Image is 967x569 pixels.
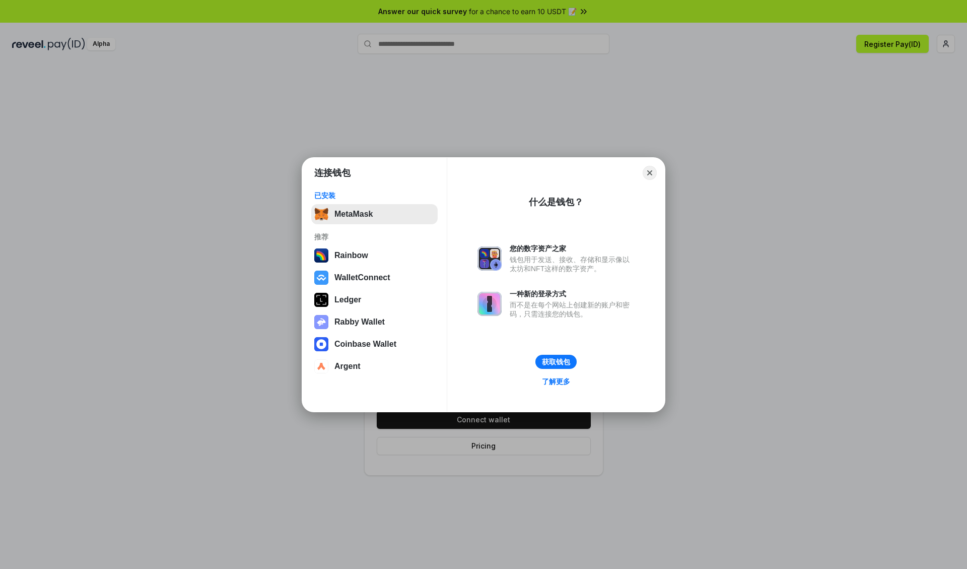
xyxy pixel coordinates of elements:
[314,191,435,200] div: 已安装
[643,166,657,180] button: Close
[334,210,373,219] div: MetaMask
[311,312,438,332] button: Rabby Wallet
[542,357,570,366] div: 获取钱包
[311,356,438,376] button: Argent
[334,251,368,260] div: Rainbow
[510,300,635,319] div: 而不是在每个网站上创建新的账户和密码，只需连接您的钱包。
[334,273,390,282] div: WalletConnect
[477,292,502,316] img: svg+xml,%3Csvg%20xmlns%3D%22http%3A%2F%2Fwww.w3.org%2F2000%2Fsvg%22%20fill%3D%22none%22%20viewBox...
[334,362,361,371] div: Argent
[314,207,328,221] img: svg+xml,%3Csvg%20fill%3D%22none%22%20height%3D%2233%22%20viewBox%3D%220%200%2035%2033%22%20width%...
[311,245,438,266] button: Rainbow
[334,340,396,349] div: Coinbase Wallet
[510,289,635,298] div: 一种新的登录方式
[334,318,385,327] div: Rabby Wallet
[536,375,576,388] a: 了解更多
[314,167,351,179] h1: 连接钱包
[314,359,328,373] img: svg+xml,%3Csvg%20width%3D%2228%22%20height%3D%2228%22%20viewBox%3D%220%200%2028%2028%22%20fill%3D...
[510,255,635,273] div: 钱包用于发送、接收、存储和显示像以太坊和NFT这样的数字资产。
[529,196,583,208] div: 什么是钱包？
[311,204,438,224] button: MetaMask
[314,315,328,329] img: svg+xml,%3Csvg%20xmlns%3D%22http%3A%2F%2Fwww.w3.org%2F2000%2Fsvg%22%20fill%3D%22none%22%20viewBox...
[314,337,328,351] img: svg+xml,%3Csvg%20width%3D%2228%22%20height%3D%2228%22%20viewBox%3D%220%200%2028%2028%22%20fill%3D...
[314,248,328,263] img: svg+xml,%3Csvg%20width%3D%22120%22%20height%3D%22120%22%20viewBox%3D%220%200%20120%20120%22%20fil...
[477,246,502,271] img: svg+xml,%3Csvg%20xmlns%3D%22http%3A%2F%2Fwww.w3.org%2F2000%2Fsvg%22%20fill%3D%22none%22%20viewBox...
[314,232,435,241] div: 推荐
[311,290,438,310] button: Ledger
[535,355,577,369] button: 获取钱包
[314,271,328,285] img: svg+xml,%3Csvg%20width%3D%2228%22%20height%3D%2228%22%20viewBox%3D%220%200%2028%2028%22%20fill%3D...
[334,295,361,304] div: Ledger
[314,293,328,307] img: svg+xml,%3Csvg%20xmlns%3D%22http%3A%2F%2Fwww.w3.org%2F2000%2Fsvg%22%20width%3D%2228%22%20height%3...
[542,377,570,386] div: 了解更多
[510,244,635,253] div: 您的数字资产之家
[311,334,438,354] button: Coinbase Wallet
[311,268,438,288] button: WalletConnect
